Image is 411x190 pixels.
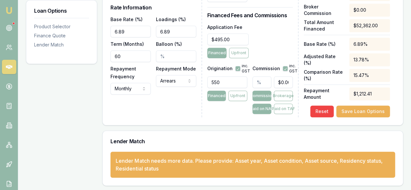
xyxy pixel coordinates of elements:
div: $1,212.41 [349,87,390,100]
input: $ [207,33,249,45]
p: Repayment Amount [304,87,344,100]
h3: Lender Match [110,139,395,144]
div: Product Selector [34,23,89,30]
button: Upfront [229,48,249,58]
button: Financed [207,91,226,101]
h3: Financed Fees and Commissions [207,13,293,18]
input: % [110,26,151,37]
label: Term (Months) [110,41,144,47]
label: Application Fee [207,24,242,30]
button: Reset [310,106,334,117]
p: Total Amount Financed [304,19,344,32]
div: Finance Quote [34,32,89,39]
input: % [156,50,196,62]
div: 15.47% [349,69,390,82]
div: 13.78% [349,53,390,66]
p: Comparison Rate (%) [304,69,344,82]
div: 6.89% [349,38,390,51]
div: $0.00 [349,4,390,17]
div: inc. GST [283,63,298,74]
button: Paid on NAF [252,104,271,114]
label: Base Rate (%) [110,17,142,22]
button: Save Loan Options [336,106,390,117]
input: % [156,26,196,37]
label: Repayment Mode [156,66,196,71]
div: Lender Match needs more data. Please provide: Asset year, Asset condition, Asset source, Residenc... [116,157,390,172]
h3: Rate Information [110,5,196,10]
button: Upfront [228,91,247,101]
button: Paid on TAF [274,104,293,114]
label: Origination [207,66,233,71]
p: Base Rate (%) [304,41,344,47]
button: Financed [207,48,227,58]
div: inc. GST [235,63,250,74]
p: Adjusted Rate (%) [304,53,344,66]
label: Balloon (%) [156,41,182,47]
label: Repayment Frequency [110,66,136,79]
input: % [252,76,271,88]
button: Commission [252,91,271,101]
label: Commission [252,66,280,71]
div: Lender Match [34,42,89,48]
h3: Loan Options [34,8,89,13]
div: $52,362.00 [349,19,390,32]
img: emu-icon-u.png [5,6,13,14]
p: Broker Commission [304,4,344,17]
button: Brokerage [274,91,293,101]
label: Loadings (%) [156,17,186,22]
